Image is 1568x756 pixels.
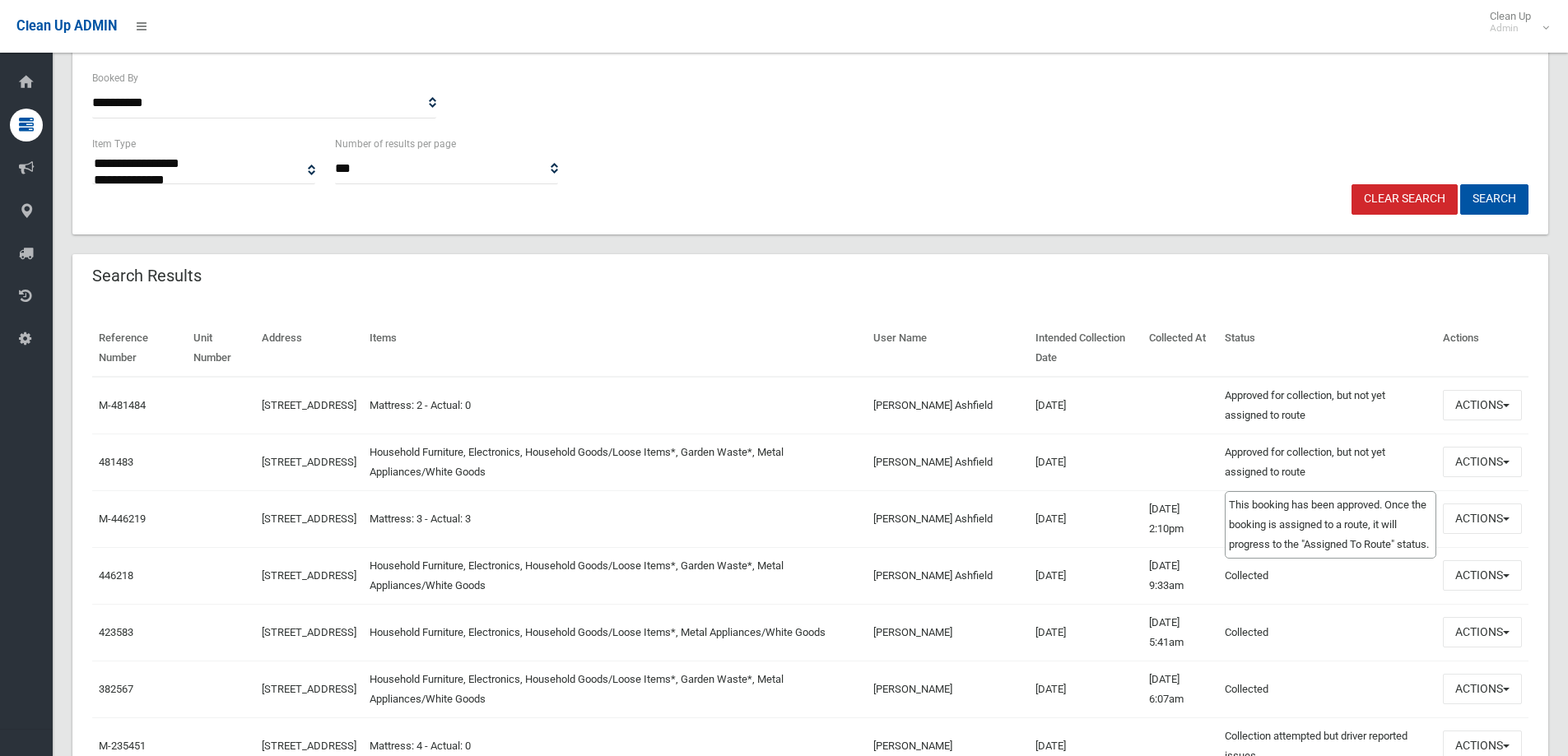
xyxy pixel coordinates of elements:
[867,661,1029,717] td: [PERSON_NAME]
[16,18,117,34] span: Clean Up ADMIN
[867,490,1029,547] td: [PERSON_NAME] Ashfield
[1142,661,1218,717] td: [DATE] 6:07am
[1029,377,1142,434] td: [DATE]
[99,569,133,582] a: 446218
[363,320,867,377] th: Items
[1029,661,1142,717] td: [DATE]
[262,513,356,525] a: [STREET_ADDRESS]
[1436,320,1528,377] th: Actions
[1029,434,1142,490] td: [DATE]
[335,135,456,153] label: Number of results per page
[1218,661,1436,717] td: Collected
[262,626,356,638] a: [STREET_ADDRESS]
[262,399,356,411] a: [STREET_ADDRESS]
[1443,617,1522,647] button: Actions
[363,490,867,547] td: Mattress: 3 - Actual: 3
[72,260,221,292] header: Search Results
[1443,390,1522,420] button: Actions
[1029,490,1142,547] td: [DATE]
[867,320,1029,377] th: User Name
[262,683,356,695] a: [STREET_ADDRESS]
[262,569,356,582] a: [STREET_ADDRESS]
[1490,22,1531,35] small: Admin
[99,399,146,411] a: M-481484
[1218,604,1436,661] td: Collected
[1482,10,1547,35] span: Clean Up
[187,320,255,377] th: Unit Number
[99,626,133,638] a: 423583
[99,513,146,525] a: M-446219
[1443,674,1522,704] button: Actions
[255,320,363,377] th: Address
[867,434,1029,490] td: [PERSON_NAME] Ashfield
[867,547,1029,604] td: [PERSON_NAME] Ashfield
[1142,490,1218,547] td: [DATE] 2:10pm
[1460,184,1528,215] button: Search
[1225,491,1436,559] div: This booking has been approved. Once the booking is assigned to a route, it will progress to the ...
[1029,320,1142,377] th: Intended Collection Date
[1142,320,1218,377] th: Collected At
[1029,547,1142,604] td: [DATE]
[1443,447,1522,477] button: Actions
[262,740,356,752] a: [STREET_ADDRESS]
[363,547,867,604] td: Household Furniture, Electronics, Household Goods/Loose Items*, Garden Waste*, Metal Appliances/W...
[1443,503,1522,534] button: Actions
[1218,547,1436,604] td: Collected
[1029,604,1142,661] td: [DATE]
[1352,184,1458,215] a: Clear Search
[363,661,867,717] td: Household Furniture, Electronics, Household Goods/Loose Items*, Garden Waste*, Metal Appliances/W...
[867,604,1029,661] td: [PERSON_NAME]
[1142,547,1218,604] td: [DATE] 9:33am
[1218,490,1436,547] td: Collected
[1218,434,1436,490] td: Approved for collection, but not yet assigned to route
[92,320,187,377] th: Reference Number
[92,135,136,153] label: Item Type
[363,377,867,434] td: Mattress: 2 - Actual: 0
[867,377,1029,434] td: [PERSON_NAME] Ashfield
[1443,560,1522,591] button: Actions
[363,434,867,490] td: Household Furniture, Electronics, Household Goods/Loose Items*, Garden Waste*, Metal Appliances/W...
[92,69,138,87] label: Booked By
[1218,377,1436,434] td: Approved for collection, but not yet assigned to route
[1142,604,1218,661] td: [DATE] 5:41am
[99,740,146,752] a: M-235451
[99,456,133,468] a: 481483
[363,604,867,661] td: Household Furniture, Electronics, Household Goods/Loose Items*, Metal Appliances/White Goods
[1218,320,1436,377] th: Status
[99,683,133,695] a: 382567
[262,456,356,468] a: [STREET_ADDRESS]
